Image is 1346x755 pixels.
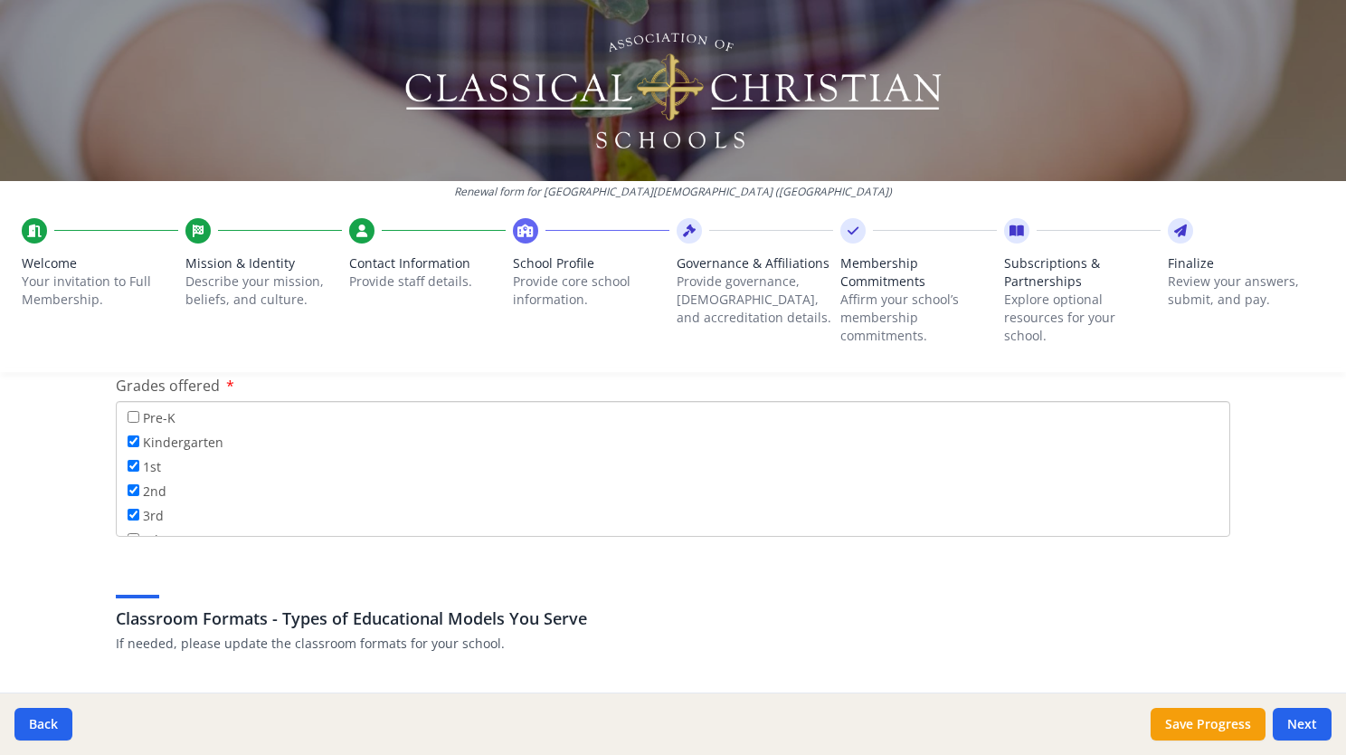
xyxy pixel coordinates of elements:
span: Subscriptions & Partnerships [1004,254,1161,291]
input: Pre-K [128,411,139,423]
label: 3rd [128,505,164,525]
span: Contact Information [349,254,506,272]
input: Kindergarten [128,435,139,447]
p: Your invitation to Full Membership. [22,272,178,309]
button: Next [1273,708,1332,741]
span: Welcome [22,254,178,272]
p: Provide core school information. [513,272,669,309]
label: 1st [128,456,161,476]
input: 1st [128,460,139,472]
input: 2nd [128,484,139,496]
input: 4th [128,533,139,545]
p: Affirm your school’s membership commitments. [840,291,997,345]
p: Describe your mission, beliefs, and culture. [185,272,342,309]
h3: Classroom Formats - Types of Educational Models You Serve [116,606,1230,631]
button: Save Progress [1151,708,1265,741]
label: 2nd [128,481,166,501]
label: Kindergarten [128,432,223,452]
button: Back [14,708,72,741]
p: Provide governance, [DEMOGRAPHIC_DATA], and accreditation details. [677,272,833,327]
p: If needed, please update the classroom formats for your school. [116,635,1230,653]
span: Governance & Affiliations [677,254,833,272]
img: Logo [403,27,944,154]
p: Provide staff details. [349,272,506,291]
span: Finalize [1168,254,1324,272]
input: 3rd [128,509,139,521]
label: 4th [128,530,163,550]
label: Pre-K [128,407,175,427]
p: Review your answers, submit, and pay. [1168,272,1324,309]
span: Mission & Identity [185,254,342,272]
span: Membership Commitments [840,254,997,291]
span: School Profile [513,254,669,272]
p: Explore optional resources for your school. [1004,291,1161,345]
